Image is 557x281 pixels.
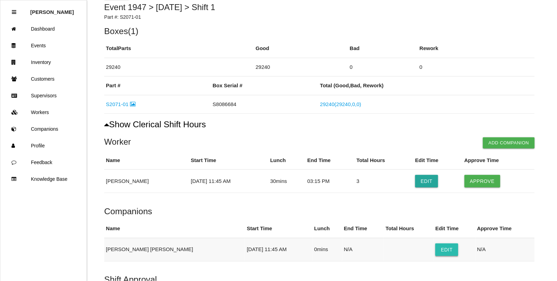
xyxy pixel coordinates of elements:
a: Companions [0,121,87,137]
th: Name [104,151,189,170]
td: 29240 [254,58,348,77]
th: Start Time [189,151,269,170]
th: End Time [306,151,355,170]
a: Customers [0,71,87,87]
button: Show Clerical Shift Hours [104,120,206,129]
p: Rosie Blandino [30,4,74,15]
th: Bad [348,39,418,58]
td: N/A [342,238,384,261]
td: 3 [355,170,413,193]
td: 0 [348,58,418,77]
th: Start Time [245,219,312,238]
th: Part # [104,77,211,95]
a: Inventory [0,54,87,71]
h5: Companions [104,207,535,216]
th: Total ( Good , Bad , Rework) [318,77,535,95]
td: 0 [418,58,535,77]
a: Workers [0,104,87,121]
th: Good [254,39,348,58]
td: 03:15 PM [306,170,355,193]
a: Profile [0,137,87,154]
th: Lunch [312,219,342,238]
button: Edit [415,175,438,187]
td: [DATE] 11:45 AM [245,238,312,261]
td: [PERSON_NAME] [104,170,189,193]
a: S2071-01 [106,101,136,107]
h5: Event 1947 > [DATE] > Shift 1 [104,3,535,12]
td: 29240 [104,58,254,77]
td: S8086684 [211,95,318,114]
button: Add Companion [483,137,535,148]
th: Name [104,219,245,238]
td: [DATE] 11:45 AM [189,170,269,193]
td: N/A [475,238,535,261]
th: Lunch [269,151,306,170]
th: Approve Time [475,219,535,238]
a: Knowledge Base [0,171,87,187]
h5: Boxes ( 1 ) [104,26,535,36]
th: Edit Time [434,219,475,238]
th: Total Hours [384,219,434,238]
button: Approve [465,175,500,187]
th: Box Serial # [211,77,318,95]
div: Close [12,4,16,21]
th: Total Hours [355,151,413,170]
th: Edit Time [413,151,462,170]
a: Supervisors [0,87,87,104]
h4: Worker [104,137,535,146]
th: Total Parts [104,39,254,58]
a: Events [0,37,87,54]
th: Approve Time [463,151,535,170]
th: Rework [418,39,535,58]
a: Feedback [0,154,87,171]
td: 0 mins [312,238,342,261]
a: 29240(29240,0,0) [320,101,361,107]
th: End Time [342,219,384,238]
i: Image Inside [130,102,136,107]
a: Dashboard [0,21,87,37]
p: Part #: S2071-01 [104,14,535,21]
td: [PERSON_NAME] [PERSON_NAME] [104,238,245,261]
button: Edit [435,243,458,256]
td: 30 mins [269,170,306,193]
